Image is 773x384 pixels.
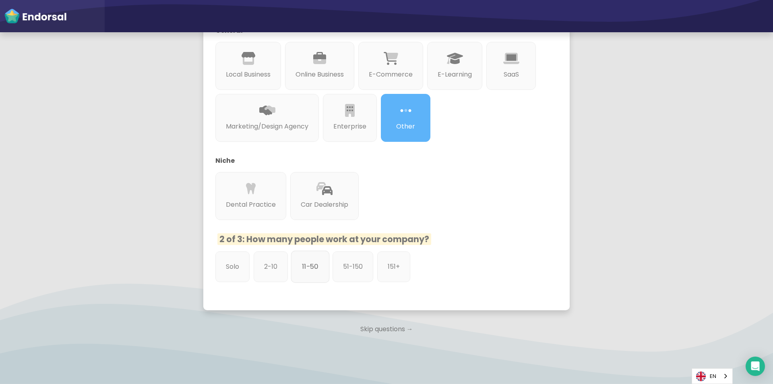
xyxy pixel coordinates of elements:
[343,262,363,272] p: 51-150
[301,200,348,210] p: Car Dealership
[203,320,570,338] p: Skip questions →
[692,368,733,384] div: Language
[333,122,366,131] p: Enterprise
[296,70,344,79] p: Online Business
[497,70,525,79] p: SaaS
[217,233,431,245] span: 2 of 3: How many people work at your company?
[215,156,546,166] p: Niche
[692,369,732,384] a: EN
[391,122,420,131] p: Other
[226,70,271,79] p: Local Business
[438,70,472,79] p: E-Learning
[264,262,277,272] p: 2-10
[388,262,400,272] p: 151+
[746,357,765,376] div: Open Intercom Messenger
[226,200,276,210] p: Dental Practice
[226,262,239,272] p: Solo
[369,70,413,79] p: E-Commerce
[4,8,67,24] img: endorsal-logo-white@2x.png
[226,122,308,131] p: Marketing/Design Agency
[692,368,733,384] aside: Language selected: English
[302,262,318,272] p: 11-50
